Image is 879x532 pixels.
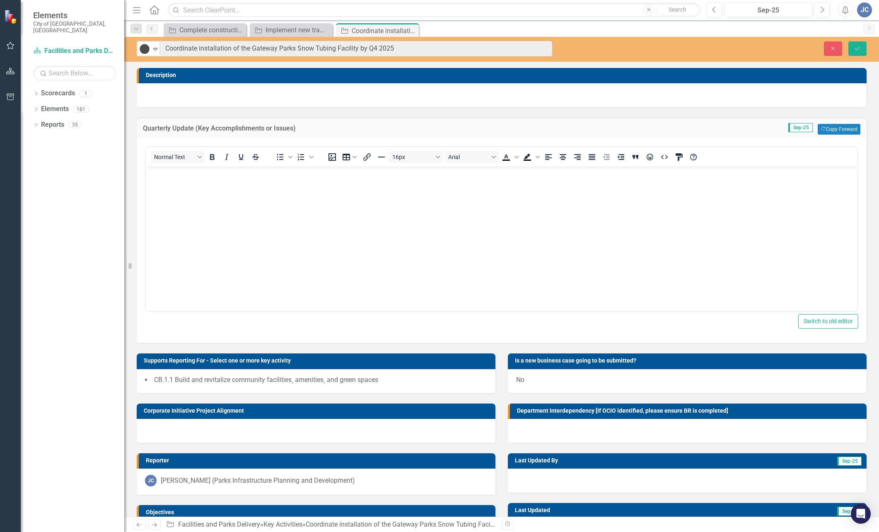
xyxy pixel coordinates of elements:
[669,6,686,13] span: Search
[154,154,195,160] span: Normal Text
[643,151,657,163] button: Emojis
[252,25,331,35] a: Implement new traffic signals at [GEOGRAPHIC_DATA] and park entrance in [GEOGRAPHIC_DATA] 2024
[325,151,339,163] button: Insert image
[178,520,260,528] a: Facilities and Parks Delivery
[541,151,555,163] button: Align left
[146,72,862,78] h3: Description
[657,4,698,16] button: Search
[352,26,417,36] div: Coordinate installation of the Gateway Parks Snow Tubing Facility by Q4 2025
[516,376,524,384] span: No
[41,120,64,130] a: Reports
[570,151,584,163] button: Align right
[33,20,116,34] small: City of [GEOGRAPHIC_DATA], [GEOGRAPHIC_DATA]
[166,520,495,530] div: » »
[144,408,491,414] h3: Corporate Initiative Project Alignment
[727,5,809,15] div: Sep-25
[672,151,686,163] button: CSS Editor
[788,123,813,132] span: Sep-25
[340,151,360,163] button: Table
[851,504,871,524] div: Open Intercom Messenger
[374,151,389,163] button: Horizontal line
[837,457,862,466] span: Sep-25
[4,10,19,24] img: ClearPoint Strategy
[837,507,862,516] span: Sep-25
[145,475,157,486] div: JC
[585,151,599,163] button: Justify
[445,151,499,163] button: Font Arial
[168,3,700,17] input: Search ClearPoint...
[263,520,302,528] a: Key Activities
[151,151,205,163] button: Block Normal Text
[143,125,630,132] h3: Quarterly Update (Key Accomplishments or Issues)
[234,151,248,163] button: Underline
[724,2,812,17] button: Sep-25
[515,507,717,513] h3: Last Updated
[515,457,734,464] h3: Last Updated By
[154,376,378,384] span: CB.1.1 Build and revitalize community facilities¸ amenities¸ and green spaces
[249,151,263,163] button: Strikethrough
[161,476,355,486] div: [PERSON_NAME] (Parks Infrastructure Planning and Development)
[389,151,443,163] button: Font size 16px
[41,104,69,114] a: Elements
[294,151,315,163] div: Numbered list
[205,151,219,163] button: Bold
[140,44,150,54] img: Not Yet Commenced / On Hold
[79,90,92,97] div: 1
[160,41,552,56] input: This field is required
[686,151,700,163] button: Help
[146,457,491,464] h3: Reporter
[515,358,862,364] h3: Is a new business case going to be submitted?
[614,151,628,163] button: Increase indent
[657,151,671,163] button: HTML Editor
[857,2,872,17] button: JC
[556,151,570,163] button: Align center
[628,151,642,163] button: Blockquote
[392,154,433,160] span: 16px
[818,124,860,135] button: Copy Forward
[33,66,116,80] input: Search Below...
[179,25,244,35] div: Complete construction of the City's first cricket field by Q2 2024
[517,408,862,414] h3: Department Interdependency [If OCIO identified, please ensure BR is completed]
[220,151,234,163] button: Italic
[360,151,374,163] button: Insert/edit link
[798,314,858,329] button: Switch to old editor
[306,520,534,528] div: Coordinate installation of the Gateway Parks Snow Tubing Facility by Q4 2025
[73,106,89,113] div: 181
[146,509,491,515] h3: Objectives
[33,46,116,56] a: Facilities and Parks Delivery
[166,25,244,35] a: Complete construction of the City's first cricket field by Q2 2024
[146,167,857,311] iframe: Rich Text Area
[448,154,489,160] span: Arial
[68,121,82,128] div: 35
[599,151,613,163] button: Decrease indent
[520,151,541,163] div: Background color Black
[33,10,116,20] span: Elements
[266,25,331,35] div: Implement new traffic signals at [GEOGRAPHIC_DATA] and park entrance in [GEOGRAPHIC_DATA] 2024
[273,151,294,163] div: Bullet list
[499,151,520,163] div: Text color Black
[144,358,491,364] h3: Supports Reporting For - Select one or more key activity
[41,89,75,98] a: Scorecards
